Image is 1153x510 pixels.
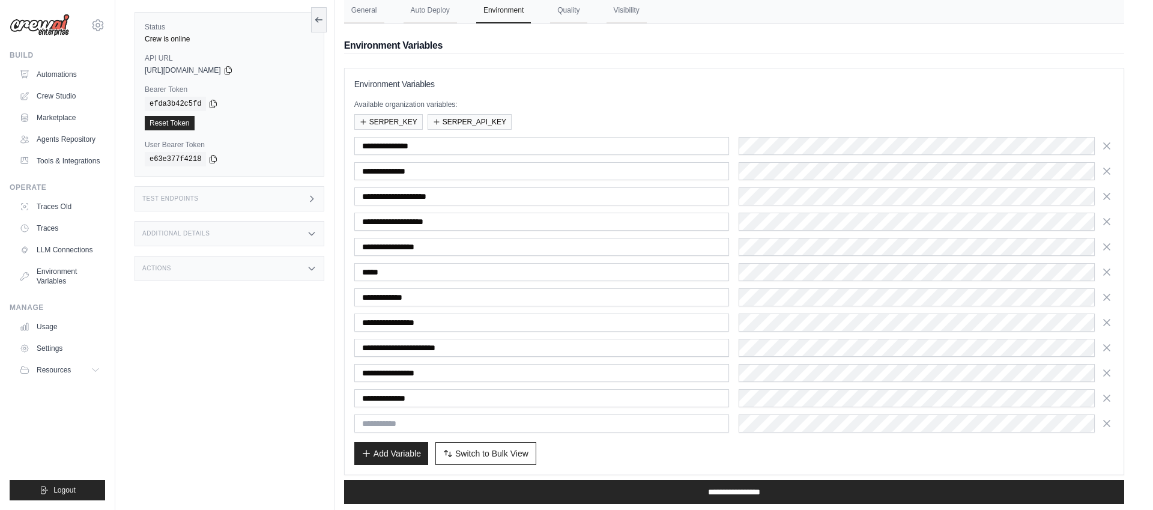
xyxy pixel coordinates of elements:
a: Agents Repository [14,130,105,149]
img: Logo [10,14,70,37]
button: Add Variable [354,442,428,465]
button: Logout [10,480,105,500]
label: Status [145,22,314,32]
h3: Test Endpoints [142,195,199,202]
div: Operate [10,183,105,192]
a: Settings [14,339,105,358]
button: Resources [14,360,105,380]
button: SERPER_API_KEY [428,114,512,130]
h3: Additional Details [142,230,210,237]
span: Switch to Bulk View [455,448,528,460]
span: Logout [53,485,76,495]
h2: Environment Variables [344,38,1124,53]
label: API URL [145,53,314,63]
a: Traces Old [14,197,105,216]
a: LLM Connections [14,240,105,260]
iframe: Chat Widget [1093,452,1153,510]
p: Available organization variables: [354,100,1114,109]
label: User Bearer Token [145,140,314,150]
a: Tools & Integrations [14,151,105,171]
a: Environment Variables [14,262,105,291]
div: Manage [10,303,105,312]
a: Usage [14,317,105,336]
span: Resources [37,365,71,375]
h3: Actions [142,265,171,272]
a: Reset Token [145,116,195,130]
a: Automations [14,65,105,84]
h3: Environment Variables [354,78,1114,90]
code: efda3b42c5fd [145,97,206,111]
div: Crew is online [145,34,314,44]
code: e63e377f4218 [145,152,206,166]
label: Bearer Token [145,85,314,94]
button: SERPER_KEY [354,114,423,130]
span: [URL][DOMAIN_NAME] [145,65,221,75]
button: Switch to Bulk View [435,442,536,465]
a: Marketplace [14,108,105,127]
a: Traces [14,219,105,238]
div: Build [10,50,105,60]
a: Crew Studio [14,87,105,106]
